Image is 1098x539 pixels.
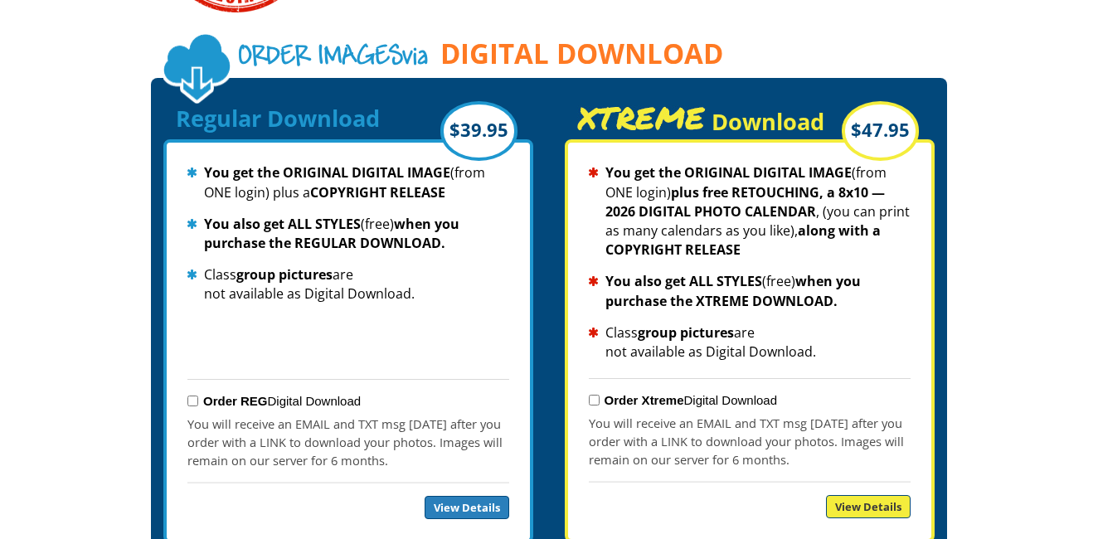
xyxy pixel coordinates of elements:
[826,495,911,518] a: View Details
[425,496,509,519] a: View Details
[605,393,777,407] label: Digital Download
[310,183,445,202] strong: COPYRIGHT RELEASE
[589,414,911,469] p: You will receive an EMAIL and TXT msg [DATE] after you order with a LINK to download your photos....
[577,105,706,130] span: XTREME
[187,265,509,303] li: Class are not available as Digital Download.
[638,323,734,342] strong: group pictures
[605,183,885,221] strong: plus free RETOUCHING, a 8x10 — 2026 DIGITAL PHOTO CALENDAR
[187,415,509,469] p: You will receive an EMAIL and TXT msg [DATE] after you order with a LINK to download your photos....
[589,163,911,260] li: (from ONE login) , (you can print as many calendars as you like),
[842,101,919,161] div: $47.95
[712,106,824,137] span: Download
[605,272,762,290] strong: You also get ALL STYLES
[605,163,852,182] strong: You get the ORIGINAL DIGITAL IMAGE
[204,215,361,233] strong: You also get ALL STYLES
[605,393,684,407] strong: Order Xtreme
[203,394,268,408] strong: Order REG
[176,103,380,134] span: Regular Download
[204,215,459,252] strong: when you purchase the REGULAR DOWNLOAD.
[203,394,361,408] label: Digital Download
[589,323,911,362] li: Class are not available as Digital Download.
[440,101,517,161] div: $39.95
[440,39,723,69] span: DIGITAL DOWNLOAD
[236,265,333,284] strong: group pictures
[238,43,402,72] span: Order Images
[605,221,881,259] strong: along with a COPYRIGHT RELEASE
[187,163,509,202] li: (from ONE login) plus a
[204,163,450,182] strong: You get the ORIGINAL DIGITAL IMAGE
[187,215,509,253] li: (free)
[605,272,861,309] strong: when you purchase the XTREME DOWNLOAD.
[589,272,911,310] li: (free)
[238,42,428,75] span: via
